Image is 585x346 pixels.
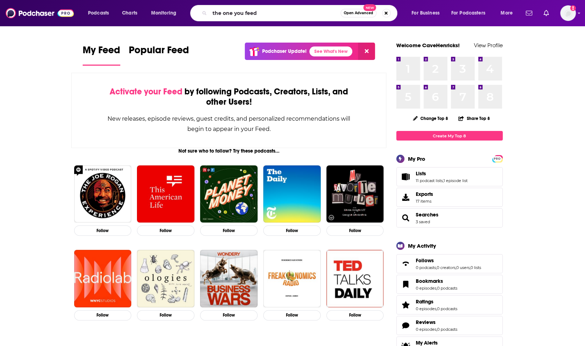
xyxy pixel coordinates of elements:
[416,219,430,224] a: 3 saved
[6,6,74,20] img: Podchaser - Follow, Share and Rate Podcasts
[396,316,503,335] span: Reviews
[74,165,132,223] img: The Joe Rogan Experience
[416,191,433,197] span: Exports
[560,5,576,21] span: Logged in as CaveHenricks
[88,8,109,18] span: Podcasts
[416,319,436,325] span: Reviews
[129,44,189,66] a: Popular Feed
[523,7,535,19] a: Show notifications dropdown
[396,188,503,207] a: Exports
[122,8,137,18] span: Charts
[137,165,194,223] a: This American Life
[263,250,321,307] a: Freakonomics Radio
[408,155,425,162] div: My Pro
[456,265,470,270] a: 0 users
[416,170,426,177] span: Lists
[197,5,404,21] div: Search podcasts, credits, & more...
[437,265,456,270] a: 0 creators
[470,265,481,270] a: 0 lists
[151,8,176,18] span: Monitoring
[437,327,457,332] a: 0 podcasts
[396,131,503,141] a: Create My Top 8
[396,167,503,186] span: Lists
[412,8,440,18] span: For Business
[200,165,258,223] img: Planet Money
[137,225,194,236] button: Follow
[416,286,436,291] a: 0 episodes
[416,298,434,305] span: Ratings
[416,340,438,346] span: My Alerts
[137,310,194,320] button: Follow
[341,9,376,17] button: Open AdvancedNew
[560,5,576,21] button: Show profile menu
[399,320,413,330] a: Reviews
[409,114,453,123] button: Change Top 8
[107,87,351,107] div: by following Podcasts, Creators, Lists, and other Users!
[443,178,443,183] span: ,
[309,46,352,56] a: See What's New
[74,250,132,307] img: Radiolab
[416,178,443,183] a: 11 podcast lists
[416,212,438,218] a: Searches
[399,279,413,289] a: Bookmarks
[200,225,258,236] button: Follow
[416,278,457,284] a: Bookmarks
[71,148,387,154] div: Not sure who to follow? Try these podcasts...
[560,5,576,21] img: User Profile
[396,275,503,294] span: Bookmarks
[541,7,552,19] a: Show notifications dropdown
[396,254,503,273] span: Follows
[493,156,502,161] span: PRO
[470,265,470,270] span: ,
[74,310,132,320] button: Follow
[399,259,413,269] a: Follows
[399,213,413,223] a: Searches
[117,7,142,19] a: Charts
[137,250,194,307] img: Ologies with Alie Ward
[396,42,460,49] a: Welcome CaveHenricks!
[416,298,457,305] a: Ratings
[416,257,434,264] span: Follows
[399,192,413,202] span: Exports
[451,8,485,18] span: For Podcasters
[83,44,120,66] a: My Feed
[263,310,321,320] button: Follow
[200,310,258,320] button: Follow
[437,306,457,311] a: 0 podcasts
[496,7,521,19] button: open menu
[501,8,513,18] span: More
[474,42,503,49] a: View Profile
[416,278,443,284] span: Bookmarks
[493,156,502,161] a: PRO
[456,265,456,270] span: ,
[447,7,496,19] button: open menu
[416,306,436,311] a: 0 episodes
[570,5,576,11] svg: Add a profile image
[263,165,321,223] img: The Daily
[200,250,258,307] img: Business Wars
[146,7,186,19] button: open menu
[210,7,341,19] input: Search podcasts, credits, & more...
[74,225,132,236] button: Follow
[326,165,384,223] img: My Favorite Murder with Karen Kilgariff and Georgia Hardstark
[416,327,436,332] a: 0 episodes
[416,199,433,204] span: 17 items
[83,44,120,60] span: My Feed
[344,11,373,15] span: Open Advanced
[458,111,490,125] button: Share Top 8
[407,7,448,19] button: open menu
[110,86,182,97] span: Activate your Feed
[326,310,384,320] button: Follow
